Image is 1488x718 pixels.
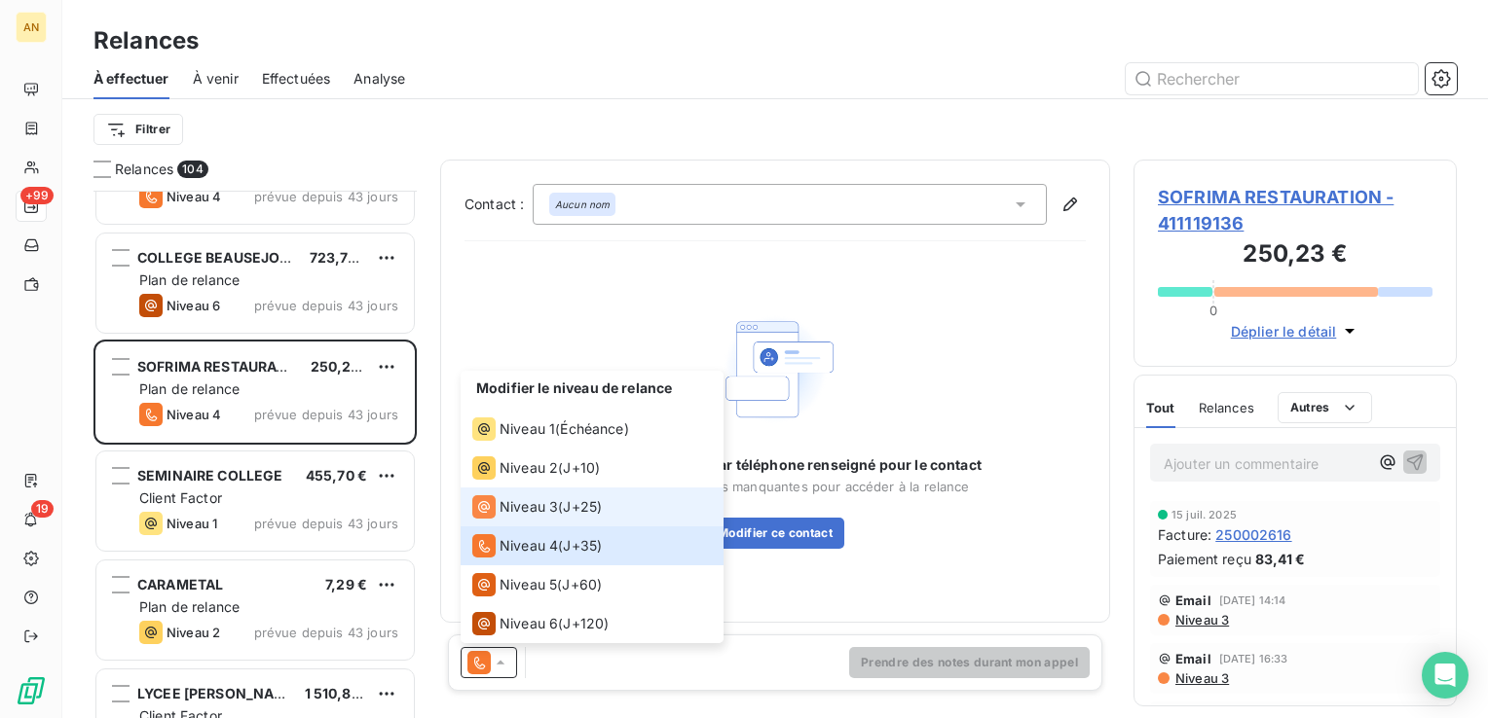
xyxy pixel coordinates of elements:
a: +99 [16,191,46,222]
span: Déplier le détail [1231,321,1337,341]
div: ( [472,534,602,557]
label: Contact : [465,195,533,214]
span: Niveau 1 [167,516,217,531]
div: Open Intercom Messenger [1422,652,1469,699]
span: Analyse [353,69,405,89]
h3: Relances [93,23,199,58]
div: grid [93,191,417,718]
div: ( [472,573,602,596]
span: Ajouter les informations manquantes pour accéder à la relance [580,479,969,494]
input: Rechercher [1126,63,1418,94]
span: Niveau 2 [167,625,220,640]
button: Prendre des notes durant mon appel [849,647,1090,678]
span: COLLEGE BEAUSEJOUR [137,249,299,266]
em: Aucun nom [555,197,610,211]
img: Logo LeanPay [16,675,47,706]
span: Plan de relance [139,598,240,615]
span: prévue depuis 43 jours [254,189,398,204]
span: prévue depuis 43 jours [254,298,398,313]
span: SEMINAIRE COLLEGE [137,467,283,484]
div: AN [16,12,47,43]
span: 15 juil. 2025 [1172,509,1237,521]
button: Filtrer [93,114,183,145]
div: ( [472,456,600,480]
span: prévue depuis 43 jours [254,625,398,640]
span: Email [1175,651,1211,666]
span: 455,70 € [306,467,367,484]
span: [DATE] 16:33 [1219,653,1288,664]
span: prévue depuis 43 jours [254,516,398,531]
span: Échéance ) [560,419,628,439]
span: Relances [1199,400,1254,415]
span: Niveau 2 [500,458,558,478]
span: Email [1175,592,1211,608]
span: À venir [193,69,239,89]
div: ( [472,612,609,635]
div: ( [472,417,629,441]
span: SOFRIMA RESTAURATION - 411119136 [1158,184,1432,236]
span: prévue depuis 43 jours [254,407,398,422]
span: Effectuées [262,69,331,89]
span: Aucun N° de relance par téléphone renseigné pour le contact [569,455,982,475]
span: J+35 ) [563,536,602,556]
span: 723,77 € [310,249,369,266]
span: Niveau 3 [1173,612,1229,628]
span: Niveau 3 [500,497,558,517]
span: 19 [31,500,54,518]
span: 250,23 € [311,358,373,375]
span: J+25 ) [563,497,602,517]
span: Niveau 6 [500,614,558,633]
span: 0 [1209,303,1217,318]
span: [DATE] 14:14 [1219,594,1286,606]
span: J+120 ) [563,614,609,633]
span: SOFRIMA RESTAURATION [137,358,311,375]
span: LYCEE [PERSON_NAME] [137,685,301,701]
span: Client Factor [139,489,222,506]
button: Autres [1278,392,1372,423]
span: Plan de relance [139,380,240,397]
span: Niveau 4 [500,536,558,556]
span: À effectuer [93,69,169,89]
span: CARAMETAL [137,576,223,592]
span: 7,29 € [325,576,367,592]
span: Paiement reçu [1158,549,1251,569]
span: Niveau 1 [500,419,555,439]
button: Modifier ce contact [706,518,844,549]
span: Facture : [1158,524,1211,545]
span: Relances [115,160,173,179]
span: Modifier le niveau de relance [476,379,672,396]
span: J+10 ) [563,458,600,478]
span: Niveau 3 [1173,670,1229,686]
span: 1 510,87 € [305,685,373,701]
div: ( [472,495,602,519]
span: 104 [177,161,207,178]
button: Déplier le détail [1225,320,1366,342]
span: Niveau 5 [500,575,557,594]
span: +99 [20,187,54,204]
span: Niveau 4 [167,407,221,422]
span: Plan de relance [139,271,240,288]
span: Niveau 4 [167,189,221,204]
span: 83,41 € [1255,549,1305,569]
img: Empty state [713,306,837,432]
span: J+60 ) [562,575,602,594]
h3: 250,23 € [1158,236,1432,275]
span: 250002616 [1215,524,1291,545]
span: Niveau 6 [167,298,220,313]
span: Tout [1146,400,1175,415]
